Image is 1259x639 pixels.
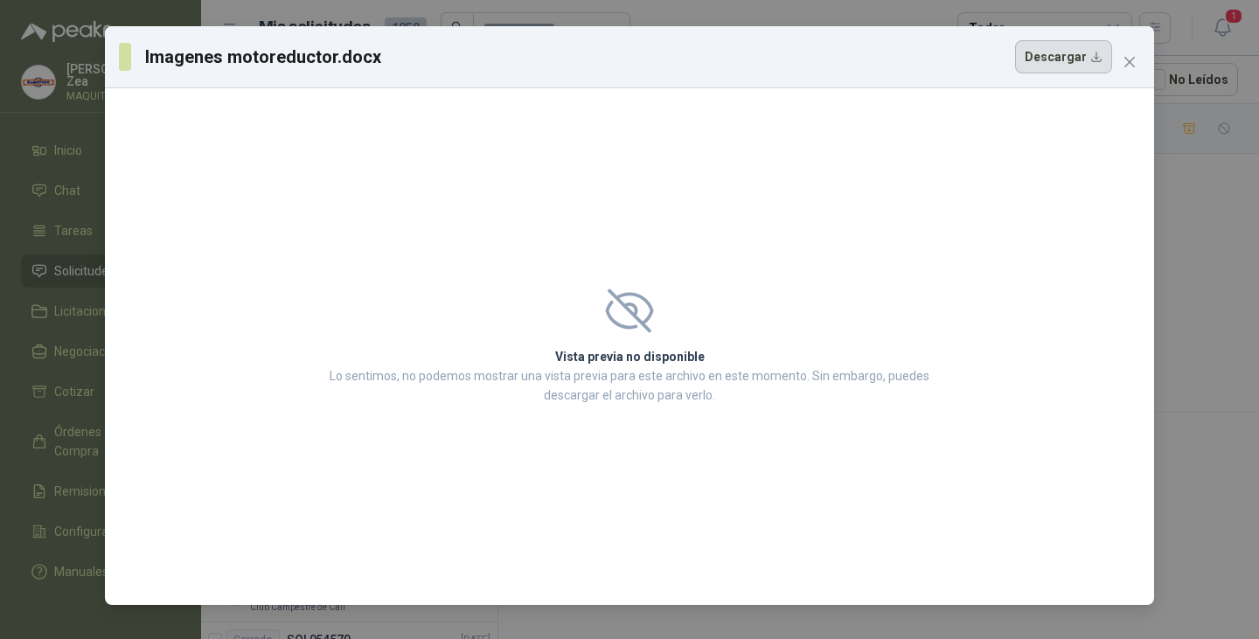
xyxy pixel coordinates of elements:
h2: Vista previa no disponible [324,347,935,366]
p: Lo sentimos, no podemos mostrar una vista previa para este archivo en este momento. Sin embargo, ... [324,366,935,405]
button: Close [1116,48,1144,76]
span: close [1123,55,1137,69]
h3: Imagenes motoreductor.docx [145,44,383,70]
button: Descargar [1015,40,1112,73]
